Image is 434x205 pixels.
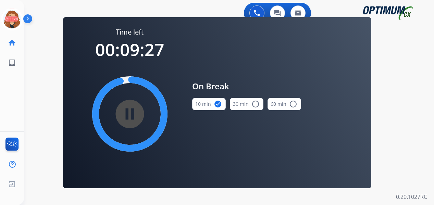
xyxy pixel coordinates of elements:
mat-icon: radio_button_unchecked [251,100,260,108]
mat-icon: check_circle [214,100,222,108]
span: Time left [116,27,144,37]
mat-icon: pause_circle_filled [126,110,134,118]
mat-icon: inbox [8,59,16,67]
p: 0.20.1027RC [396,193,427,201]
span: 00:09:27 [95,38,164,61]
mat-icon: home [8,39,16,47]
button: 30 min [230,98,263,110]
button: 60 min [268,98,301,110]
button: 10 min [192,98,226,110]
mat-icon: radio_button_unchecked [289,100,297,108]
span: On Break [192,80,301,92]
